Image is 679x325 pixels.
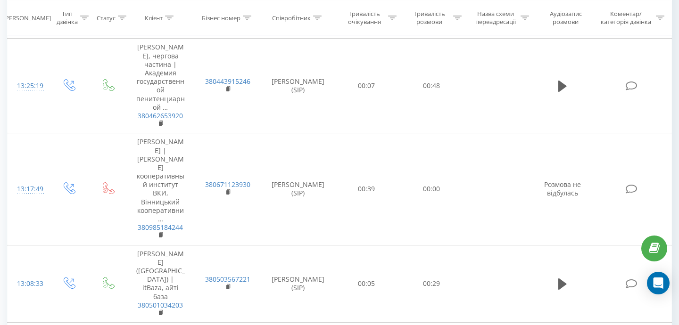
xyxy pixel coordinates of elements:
div: Співробітник [272,14,311,22]
td: 00:05 [334,245,399,323]
td: 00:29 [399,245,464,323]
td: [PERSON_NAME] | [PERSON_NAME] кооперативный институт ВКИ, Вінницький кооперативни… [127,133,194,245]
td: 00:00 [399,133,464,245]
span: Розмова не відбулась [544,180,581,197]
a: 380443915246 [205,77,250,86]
div: Бізнес номер [202,14,240,22]
td: [PERSON_NAME] (SIP) [262,39,334,133]
div: Тривалість розмови [407,10,451,26]
td: [PERSON_NAME], чергова частина | Академия государственной пенитенциарной … [127,39,194,133]
div: Аудіозапис розмови [540,10,591,26]
td: [PERSON_NAME] (SIP) [262,245,334,323]
div: Статус [97,14,116,22]
a: 380501034203 [138,301,183,309]
div: 13:25:19 [17,77,40,95]
a: 380503567221 [205,275,250,284]
td: 00:48 [399,39,464,133]
a: 380985184244 [138,223,183,232]
div: Клієнт [145,14,163,22]
div: Тривалість очікування [343,10,386,26]
a: 380462653920 [138,111,183,120]
td: [PERSON_NAME] ([GEOGRAPHIC_DATA]) | itBaza, айті база [127,245,194,323]
div: Назва схеми переадресації [472,10,518,26]
td: 00:07 [334,39,399,133]
a: 380671123930 [205,180,250,189]
div: Коментар/категорія дзвінка [598,10,654,26]
td: [PERSON_NAME] (SIP) [262,133,334,245]
td: 00:39 [334,133,399,245]
div: [PERSON_NAME] [3,14,51,22]
div: 13:17:49 [17,180,40,198]
div: Тип дзвінка [57,10,78,26]
div: Open Intercom Messenger [647,272,670,294]
div: 13:08:33 [17,275,40,293]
